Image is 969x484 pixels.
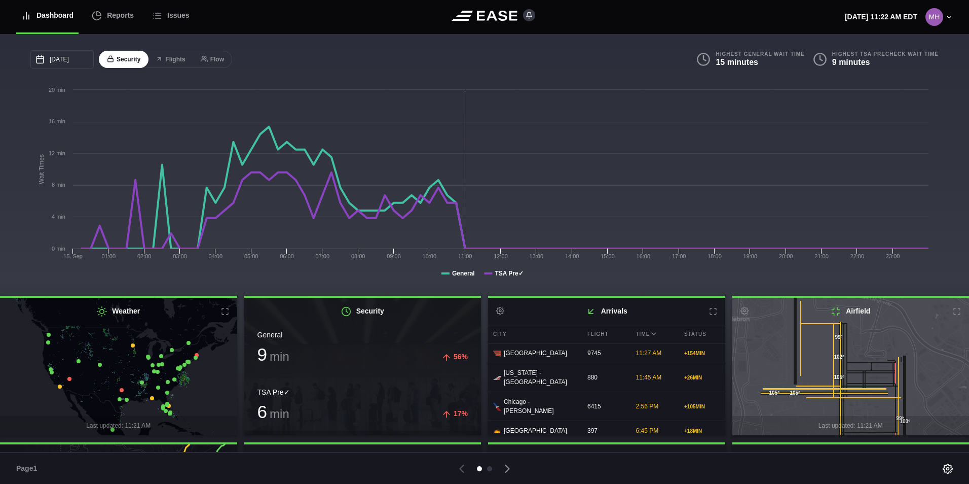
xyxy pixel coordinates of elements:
[209,253,223,259] text: 04:00
[504,397,575,416] span: Chicago - [PERSON_NAME]
[504,426,567,435] span: [GEOGRAPHIC_DATA]
[707,253,722,259] text: 18:00
[637,253,651,259] text: 16:00
[351,253,365,259] text: 08:00
[30,50,94,68] input: mm/dd/yyyy
[679,325,725,343] div: Status
[52,246,65,252] tspan: 0 min
[280,253,294,259] text: 06:00
[636,350,662,357] span: 11:27 AM
[684,350,720,357] div: + 154 MIN
[779,253,793,259] text: 20:00
[49,150,65,156] tspan: 12 min
[423,253,437,259] text: 10:00
[636,374,662,381] span: 11:45 AM
[601,253,615,259] text: 15:00
[458,253,472,259] text: 11:00
[582,421,628,440] div: 397
[886,253,900,259] text: 23:00
[147,51,193,68] button: Flights
[270,407,289,421] span: min
[454,409,468,418] span: 17%
[565,253,579,259] text: 14:00
[16,463,42,474] span: Page 1
[387,253,401,259] text: 09:00
[452,270,475,277] tspan: General
[636,427,659,434] span: 6:45 PM
[257,387,468,398] div: TSA Pre✓
[582,343,628,363] div: 9745
[504,349,567,358] span: [GEOGRAPHIC_DATA]
[672,253,686,259] text: 17:00
[716,58,758,66] b: 15 minutes
[137,253,152,259] text: 02:00
[582,368,628,387] div: 880
[684,427,720,435] div: + 18 MIN
[925,8,943,26] img: 8d1564f89ae08c1c7851ff747965b28a
[102,253,116,259] text: 01:00
[832,58,870,66] b: 9 minutes
[530,253,544,259] text: 13:00
[52,214,65,220] tspan: 4 min
[743,253,758,259] text: 19:00
[488,444,725,471] h2: Departures
[316,253,330,259] text: 07:00
[832,51,939,57] b: Highest TSA PreCheck Wait Time
[850,253,865,259] text: 22:00
[244,444,481,471] h2: Parking
[193,51,232,68] button: Flow
[52,182,65,188] tspan: 8 min
[636,403,659,410] span: 2:56 PM
[244,253,258,259] text: 05:00
[495,270,523,277] tspan: TSA Pre✓
[63,253,83,259] tspan: 15. Sep
[684,374,720,382] div: + 26 MIN
[488,298,725,325] h2: Arrivals
[488,325,580,343] div: City
[845,12,917,22] p: [DATE] 11:22 AM EDT
[631,325,677,343] div: Time
[38,154,45,184] tspan: Wait Times
[49,118,65,124] tspan: 16 min
[494,253,508,259] text: 12:00
[454,353,468,361] span: 56%
[173,253,187,259] text: 03:00
[270,350,289,363] span: min
[716,51,804,57] b: Highest General Wait Time
[257,330,468,340] div: General
[49,87,65,93] tspan: 20 min
[257,403,289,421] h3: 6
[582,325,628,343] div: Flight
[244,431,481,450] div: Last updated: 11:21 AM
[814,253,829,259] text: 21:00
[99,51,148,68] button: Security
[582,397,628,416] div: 6415
[504,368,575,387] span: [US_STATE] - [GEOGRAPHIC_DATA]
[684,403,720,410] div: + 105 MIN
[257,345,289,363] h3: 9
[244,298,481,325] h2: Security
